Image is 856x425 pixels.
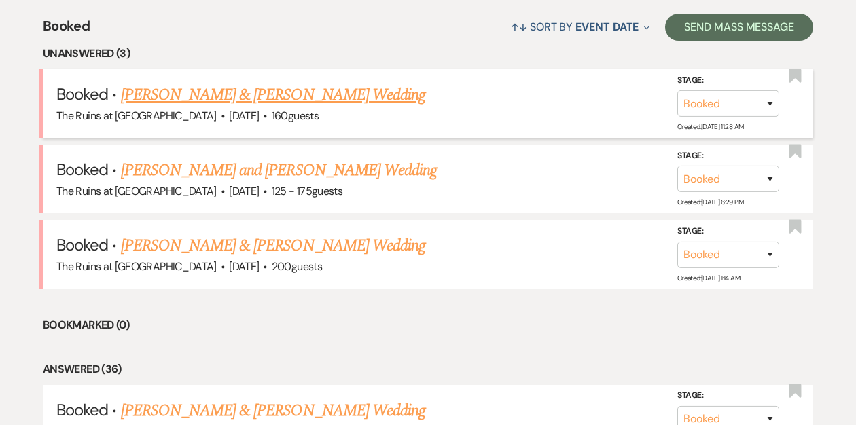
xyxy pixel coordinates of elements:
span: Booked [56,84,108,105]
span: 200 guests [272,259,322,274]
span: Booked [56,399,108,420]
span: [DATE] [229,184,259,198]
a: [PERSON_NAME] & [PERSON_NAME] Wedding [121,399,425,423]
span: Booked [56,234,108,255]
a: [PERSON_NAME] & [PERSON_NAME] Wedding [121,83,425,107]
span: Created: [DATE] 6:29 PM [677,198,743,206]
li: Unanswered (3) [43,45,813,62]
button: Send Mass Message [665,14,813,41]
span: The Ruins at [GEOGRAPHIC_DATA] [56,259,217,274]
label: Stage: [677,73,779,88]
span: Booked [56,159,108,180]
span: 125 - 175 guests [272,184,342,198]
label: Stage: [677,149,779,164]
a: [PERSON_NAME] and [PERSON_NAME] Wedding [121,158,438,183]
span: [DATE] [229,109,259,123]
li: Bookmarked (0) [43,316,813,334]
span: Booked [43,16,90,45]
label: Stage: [677,224,779,239]
span: The Ruins at [GEOGRAPHIC_DATA] [56,109,217,123]
a: [PERSON_NAME] & [PERSON_NAME] Wedding [121,234,425,258]
span: The Ruins at [GEOGRAPHIC_DATA] [56,184,217,198]
span: [DATE] [229,259,259,274]
span: ↑↓ [511,20,527,34]
button: Sort By Event Date [505,9,655,45]
label: Stage: [677,388,779,403]
span: Created: [DATE] 1:14 AM [677,273,740,282]
li: Answered (36) [43,361,813,378]
span: 160 guests [272,109,319,123]
span: Event Date [575,20,639,34]
span: Created: [DATE] 11:28 AM [677,122,743,131]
